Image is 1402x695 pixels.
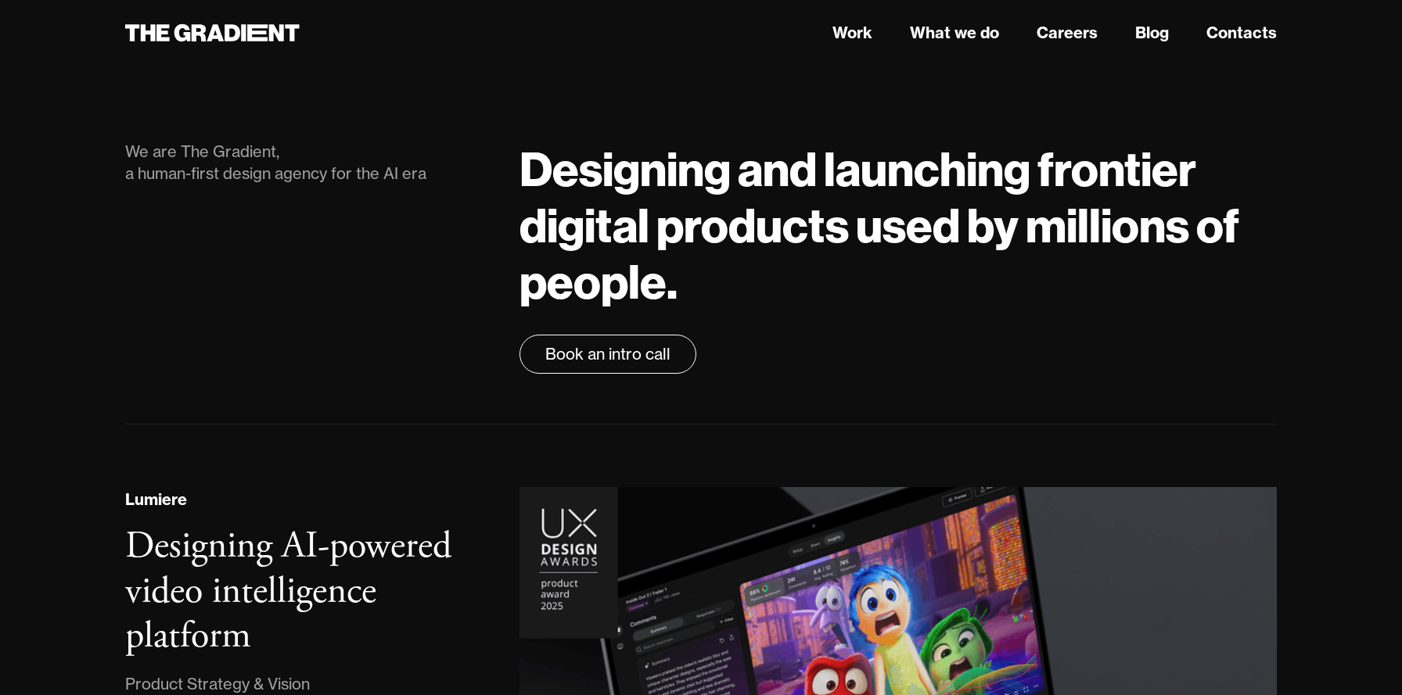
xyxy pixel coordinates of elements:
h1: Designing and launching frontier digital products used by millions of people. [519,141,1277,310]
h3: Designing AI-powered video intelligence platform [125,522,451,660]
div: We are The Gradient, a human-first design agency for the AI era [125,141,488,184]
a: Work [832,21,872,45]
a: Contacts [1206,21,1277,45]
a: What we do [910,21,999,45]
a: Careers [1037,21,1098,45]
a: Blog [1135,21,1169,45]
a: Book an intro call [519,335,696,374]
div: Lumiere [125,488,187,511]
